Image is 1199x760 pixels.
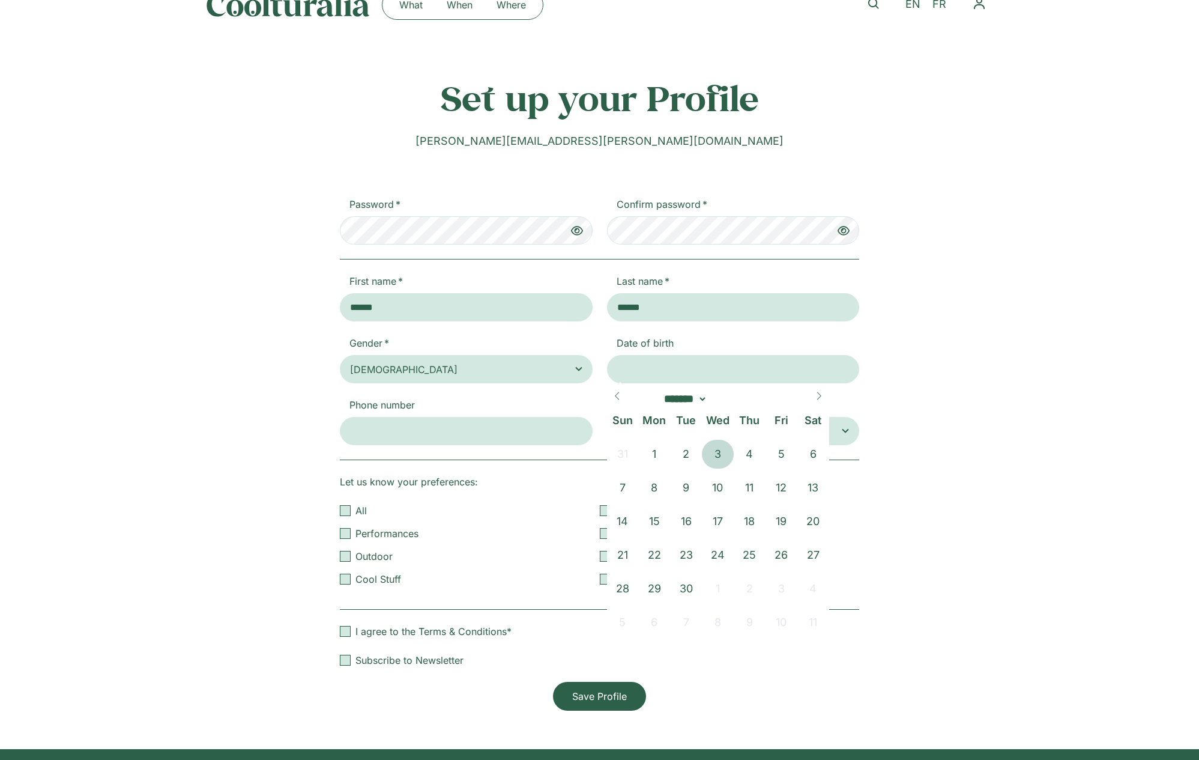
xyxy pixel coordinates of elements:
[734,507,766,536] span: September 18, 2025
[340,526,600,541] label: Performances
[607,574,639,603] span: September 28, 2025
[670,574,702,603] span: September 30, 2025
[734,412,766,428] span: Thu
[702,608,734,637] span: October 8, 2025
[670,608,702,637] span: October 7, 2025
[607,608,639,637] span: October 5, 2025
[638,473,670,502] span: September 8, 2025
[766,574,797,603] span: October 3, 2025
[797,440,829,469] span: September 6, 2025
[797,412,829,428] span: Sat
[340,549,600,564] label: Outdoor
[340,274,412,293] label: First name
[766,440,797,469] span: September 5, 2025
[702,473,734,502] span: September 10, 2025
[638,440,670,469] span: September 1, 2025
[734,440,766,469] span: September 4, 2025
[340,197,410,216] label: Password
[607,473,639,502] span: September 7, 2025
[638,507,670,536] span: September 15, 2025
[617,423,850,440] span: English
[766,507,797,536] span: September 19, 2025
[340,503,600,518] label: All
[607,412,639,428] span: Sun
[600,549,860,564] label: Kids
[702,541,734,570] span: September 24, 2025
[670,412,702,428] span: Tue
[572,689,627,704] span: Save Profile
[340,572,600,586] label: Cool Stuff
[607,274,679,293] label: Last name
[607,440,639,469] span: August 31, 2025
[734,541,766,570] span: September 25, 2025
[607,336,683,355] label: Date of birth
[340,336,399,355] label: Gender
[638,541,670,570] span: September 22, 2025
[600,572,860,586] label: Independent Cinema
[670,507,702,536] span: September 16, 2025
[702,574,734,603] span: October 1, 2025
[702,440,734,469] span: September 3, 2025
[702,412,734,428] span: Wed
[656,393,708,405] select: Month
[766,412,797,428] span: Fri
[600,526,860,541] label: Lectures & Workshops
[340,475,478,503] label: Let us know your preferences:
[607,197,717,216] label: Confirm password
[797,473,829,502] span: September 13, 2025
[340,197,859,725] form: New Form
[670,440,702,469] span: September 2, 2025
[600,503,860,518] label: Arts & Exhibits
[797,507,829,536] span: September 20, 2025
[350,361,458,378] span: Female
[797,541,829,570] span: September 27, 2025
[638,412,670,428] span: Mon
[670,541,702,570] span: September 23, 2025
[340,653,859,667] label: Subscribe to Newsletter
[340,133,859,149] div: [PERSON_NAME][EMAIL_ADDRESS][PERSON_NAME][DOMAIN_NAME]
[670,473,702,502] span: September 9, 2025
[553,682,646,711] button: Save Profile
[734,574,766,603] span: October 2, 2025
[340,78,859,118] h2: Set up your Profile
[607,507,639,536] span: September 14, 2025
[638,574,670,603] span: September 29, 2025
[766,541,797,570] span: September 26, 2025
[702,507,734,536] span: September 17, 2025
[734,473,766,502] span: September 11, 2025
[340,624,859,639] label: I agree to the Terms & Conditions*
[766,608,797,637] span: October 10, 2025
[766,473,797,502] span: September 12, 2025
[797,574,829,603] span: October 4, 2025
[638,608,670,637] span: October 6, 2025
[607,541,639,570] span: September 21, 2025
[797,608,829,637] span: October 11, 2025
[707,391,779,407] input: Year
[734,608,766,637] span: October 9, 2025
[340,398,424,417] label: Phone number
[350,361,582,378] span: Female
